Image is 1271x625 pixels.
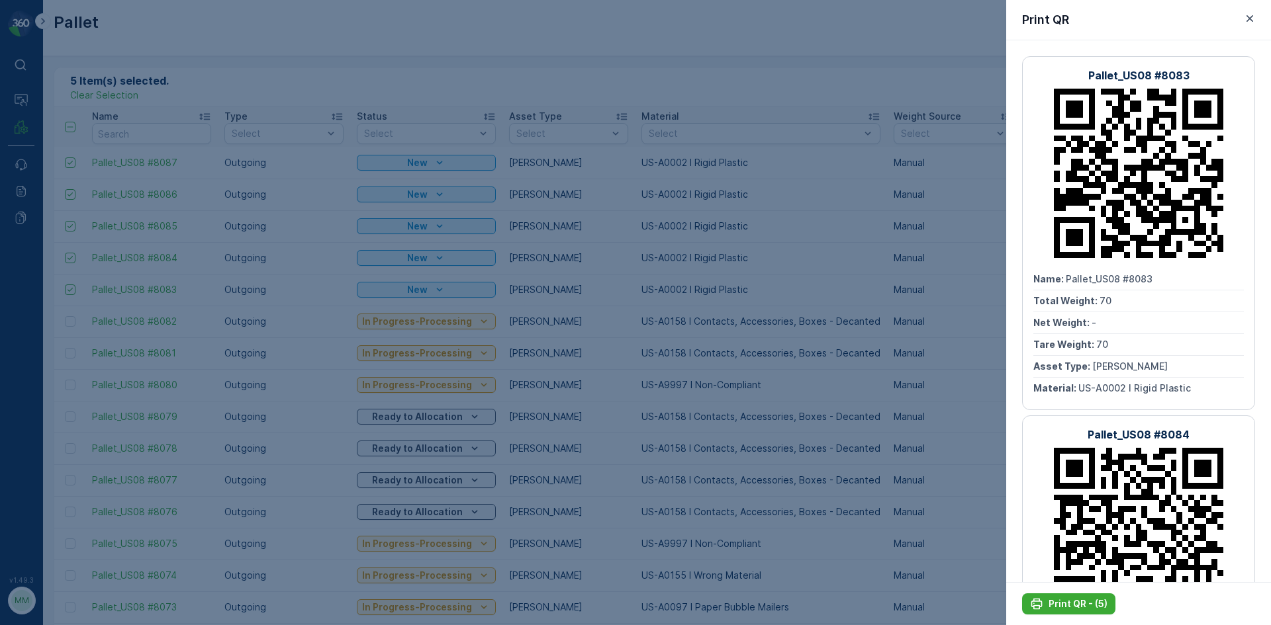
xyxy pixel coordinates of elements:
[44,217,130,228] span: Pallet_US08 #8083
[1033,273,1066,284] span: Name :
[11,326,56,337] span: Material :
[1022,593,1115,614] button: Print QR - (5)
[584,11,685,27] p: Pallet_US08 #8083
[11,217,44,228] span: Name :
[11,282,74,294] span: Tare Weight :
[74,282,86,294] span: 70
[1078,382,1191,394] span: US-A0002 I Rigid Plastic
[77,239,89,250] span: 70
[11,239,77,250] span: Total Weight :
[1088,427,1190,442] p: Pallet_US08 #8084
[1088,67,1190,83] p: Pallet_US08 #8083
[1092,317,1096,328] span: -
[44,576,131,587] span: Pallet_US08 #8084
[1066,273,1153,284] span: Pallet_US08 #8083
[1033,339,1096,350] span: Tare Weight :
[70,261,74,272] span: -
[1096,339,1108,350] span: 70
[70,304,146,315] span: [PERSON_NAME]
[1033,317,1092,328] span: Net Weight :
[77,598,89,609] span: 70
[583,370,685,386] p: Pallet_US08 #8084
[56,326,169,337] span: US-A0002 I Rigid Plastic
[11,598,77,609] span: Total Weight :
[1049,597,1107,610] p: Print QR - (5)
[1033,382,1078,394] span: Material :
[11,576,44,587] span: Name :
[1033,295,1100,306] span: Total Weight :
[1022,11,1069,29] p: Print QR
[1033,360,1092,372] span: Asset Type :
[11,261,70,272] span: Net Weight :
[11,304,70,315] span: Asset Type :
[1100,295,1111,306] span: 70
[1092,360,1168,372] span: [PERSON_NAME]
